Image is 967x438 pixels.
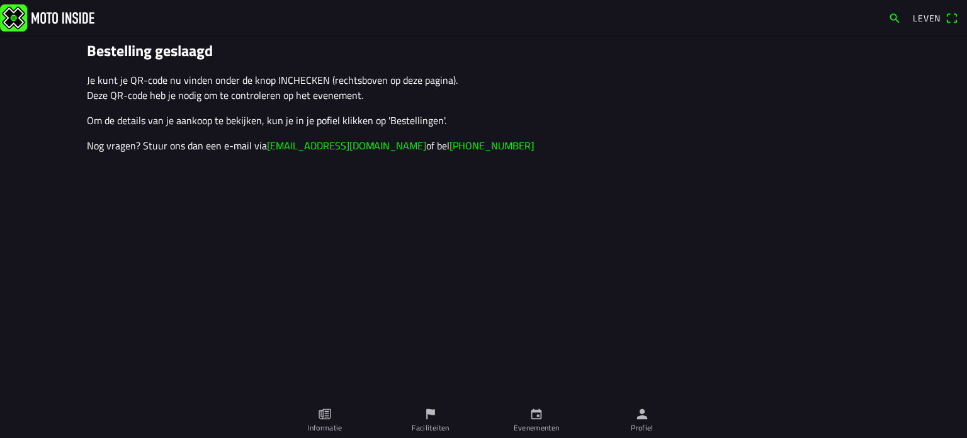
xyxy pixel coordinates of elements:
ion-icon: papier [318,407,332,421]
font: Nog vragen? Stuur ons dan een e-mail via [87,138,267,153]
ion-icon: persoon [635,407,649,421]
ion-icon: vlag [424,407,438,421]
a: [PHONE_NUMBER] [450,138,534,153]
font: Evenementen [514,422,560,434]
font: Je kunt je QR-code nu vinden onder de knop INCHECKEN (rechtsboven op deze pagina). [87,72,458,88]
font: Leven [913,11,941,25]
a: zoekopdracht [882,7,907,28]
font: Deze QR-code heb je nodig om te controleren op het evenement. [87,88,363,103]
font: Bestelling geslaagd [87,39,213,62]
font: Profiel [631,422,653,434]
font: of bel [426,138,450,153]
a: [EMAIL_ADDRESS][DOMAIN_NAME] [267,138,426,153]
font: Informatie [307,422,342,434]
font: Om de details van je aankoop te bekijken, kun je in je pofiel klikken op 'Bestellingen'. [87,113,446,128]
font: Faciliteiten [412,422,449,434]
ion-icon: kalender [529,407,543,421]
a: Levenqr-scanner [907,7,964,28]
